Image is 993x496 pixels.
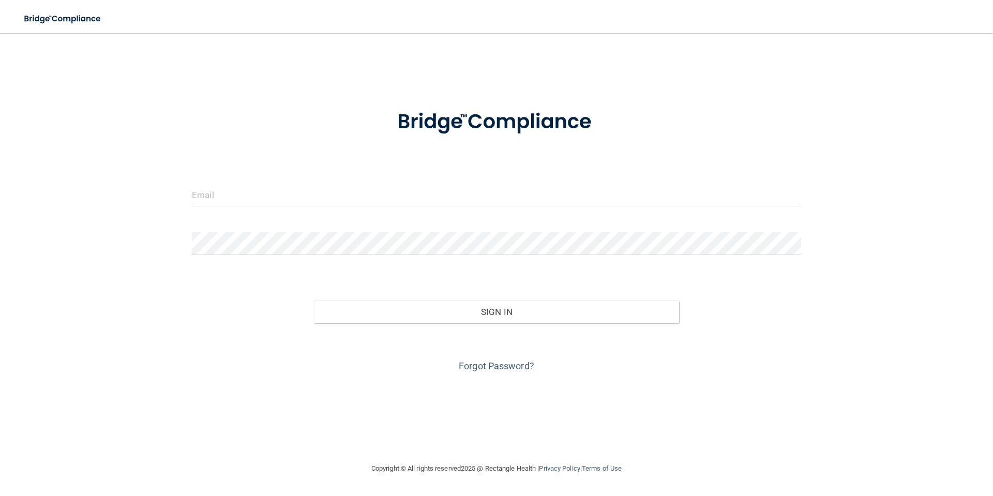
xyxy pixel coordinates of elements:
input: Email [192,183,801,206]
img: bridge_compliance_login_screen.278c3ca4.svg [16,8,111,29]
div: Copyright © All rights reserved 2025 @ Rectangle Health | | [308,452,685,485]
a: Forgot Password? [459,360,534,371]
a: Terms of Use [582,464,622,472]
img: bridge_compliance_login_screen.278c3ca4.svg [376,95,617,149]
a: Privacy Policy [539,464,580,472]
button: Sign In [314,300,680,323]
